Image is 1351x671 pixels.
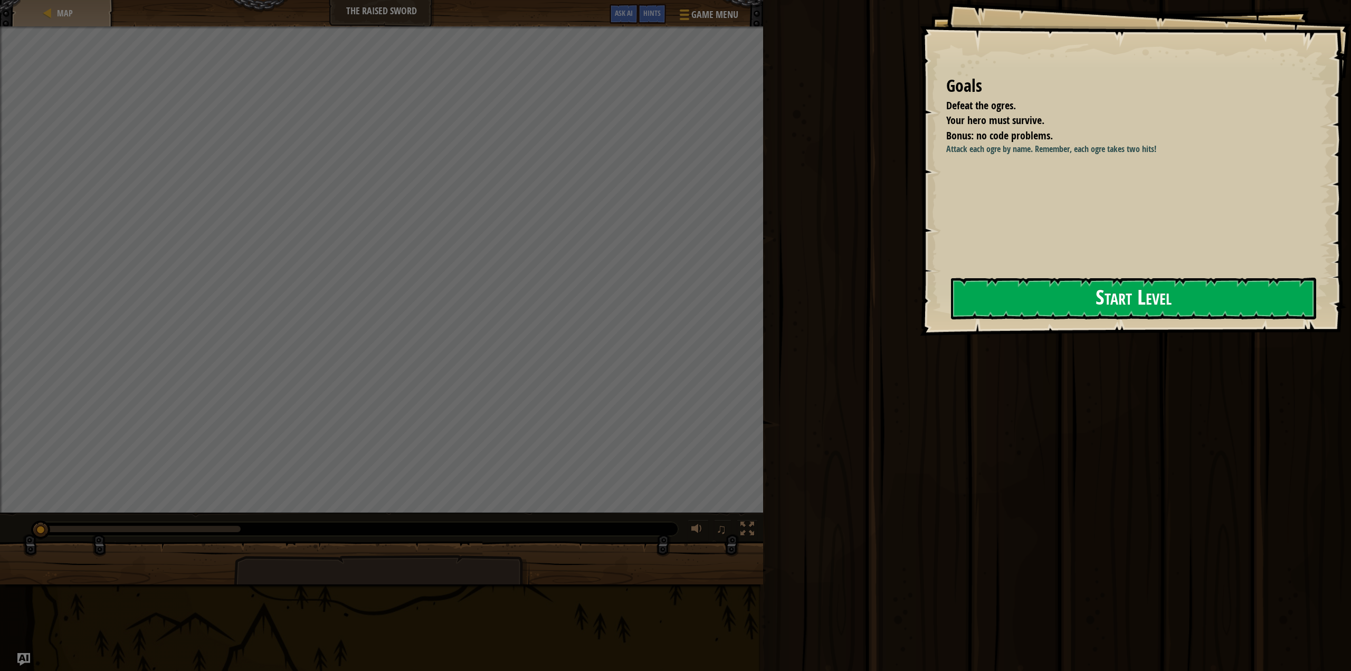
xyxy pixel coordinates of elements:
span: ♫ [716,521,727,537]
li: Defeat the ogres. [933,98,1312,114]
span: Map [57,7,73,19]
a: Map [54,7,73,19]
span: Game Menu [691,8,738,22]
span: Your hero must survive. [946,113,1044,127]
button: Start Level [951,278,1317,319]
div: Goals [946,74,1315,98]
button: Adjust volume [688,519,709,541]
li: Your hero must survive. [933,113,1312,128]
span: Ask AI [615,8,633,18]
p: Attack each ogre by name. Remember, each ogre takes two hits! [946,143,1323,155]
button: Toggle fullscreen [737,519,758,541]
span: Bonus: no code problems. [946,128,1053,143]
button: ♫ [714,519,732,541]
span: Defeat the ogres. [946,98,1016,112]
li: Bonus: no code problems. [933,128,1312,144]
button: Ask AI [610,4,638,24]
span: Hints [643,8,661,18]
button: Game Menu [671,4,745,29]
button: Ask AI [17,653,30,666]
